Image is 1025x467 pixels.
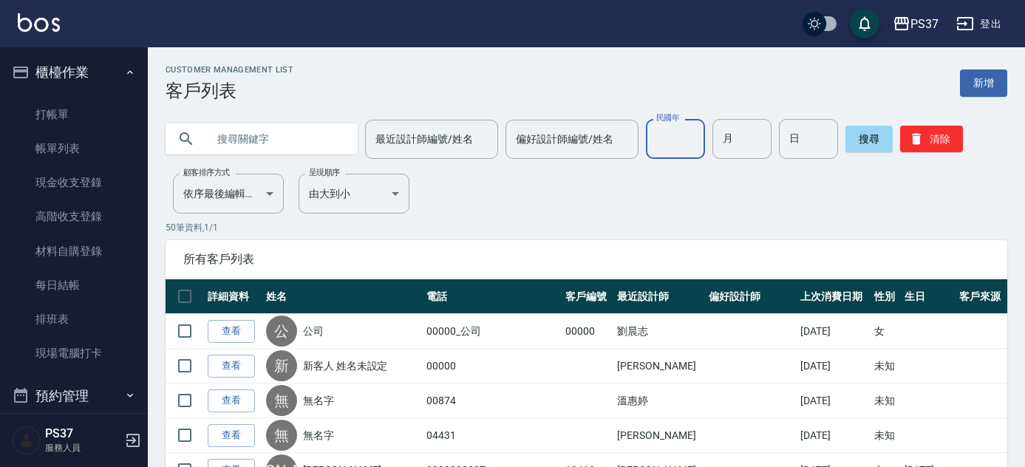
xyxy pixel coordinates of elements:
td: 00000_公司 [423,314,562,349]
span: 所有客戶列表 [183,252,990,267]
td: 女 [871,314,900,349]
label: 呈現順序 [309,167,340,178]
td: 00000 [423,349,562,384]
a: 無名字 [303,428,334,443]
a: 打帳單 [6,98,142,132]
a: 查看 [208,424,255,447]
img: Person [12,426,41,455]
td: 未知 [871,349,900,384]
td: 00874 [423,384,562,418]
button: 登出 [950,10,1007,38]
p: 服務人員 [45,441,120,454]
button: 櫃檯作業 [6,53,142,92]
th: 姓名 [262,279,423,314]
a: 現金收支登錄 [6,166,142,200]
a: 現場電腦打卡 [6,336,142,370]
a: 公司 [303,324,324,338]
td: 溫惠婷 [613,384,705,418]
th: 電話 [423,279,562,314]
th: 客戶編號 [562,279,613,314]
div: 無 [266,420,297,451]
button: save [850,9,879,38]
th: 性別 [871,279,900,314]
a: 每日結帳 [6,268,142,302]
th: 最近設計師 [613,279,705,314]
td: [DATE] [797,314,871,349]
label: 顧客排序方式 [183,167,230,178]
div: 依序最後編輯時間 [173,174,284,214]
div: 公 [266,316,297,347]
a: 無名字 [303,393,334,408]
td: [PERSON_NAME] [613,349,705,384]
h3: 客戶列表 [166,81,293,101]
th: 客戶來源 [956,279,1007,314]
a: 查看 [208,389,255,412]
th: 上次消費日期 [797,279,871,314]
th: 生日 [901,279,956,314]
a: 排班表 [6,302,142,336]
a: 新客人 姓名未設定 [303,358,388,373]
a: 材料自購登錄 [6,234,142,268]
td: 劉晨志 [613,314,705,349]
p: 50 筆資料, 1 / 1 [166,221,1007,234]
button: 搜尋 [845,126,893,152]
h5: PS37 [45,426,120,441]
button: 清除 [900,126,963,152]
button: PS37 [887,9,944,39]
th: 詳細資料 [204,279,262,314]
input: 搜尋關鍵字 [207,119,346,159]
td: [DATE] [797,349,871,384]
label: 民國年 [656,112,679,123]
td: [DATE] [797,418,871,453]
a: 帳單列表 [6,132,142,166]
button: 預約管理 [6,377,142,415]
a: 新增 [960,69,1007,97]
h2: Customer Management List [166,65,293,75]
td: 04431 [423,418,562,453]
a: 高階收支登錄 [6,200,142,234]
td: 00000 [562,314,613,349]
div: 新 [266,350,297,381]
div: 無 [266,385,297,416]
img: Logo [18,13,60,32]
div: PS37 [910,15,939,33]
td: 未知 [871,418,900,453]
th: 偏好設計師 [705,279,797,314]
a: 查看 [208,355,255,378]
div: 由大到小 [299,174,409,214]
td: 未知 [871,384,900,418]
td: [DATE] [797,384,871,418]
a: 查看 [208,320,255,343]
td: [PERSON_NAME] [613,418,705,453]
